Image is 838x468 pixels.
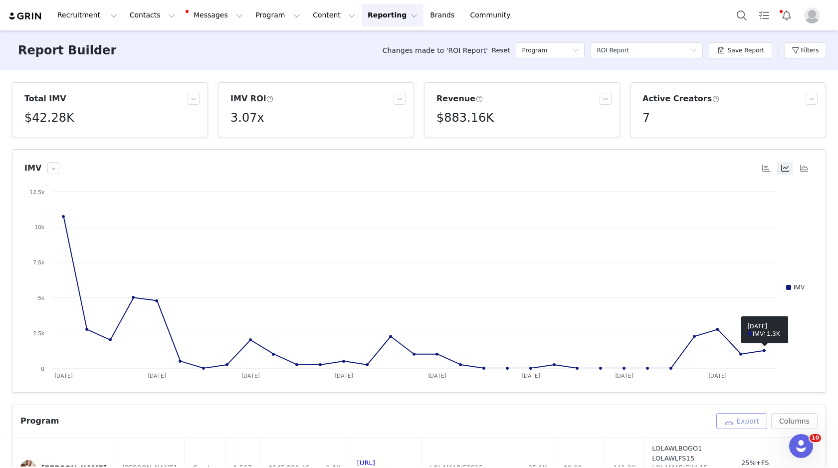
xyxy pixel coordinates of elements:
h3: IMV ROI [230,93,274,105]
a: Community [464,4,521,26]
text: [DATE] [148,372,166,379]
h5: $883.16K [436,109,494,127]
text: 0 [41,365,44,372]
button: Export [716,413,767,429]
text: 2.5k [33,330,44,337]
span: Changes made to 'ROI Report' [383,45,488,56]
a: Brands [424,4,463,26]
i: icon: down [573,47,579,54]
i: icon: down [691,47,697,54]
text: 10k [34,224,44,231]
div: Program [20,415,59,427]
button: Recruitment [51,4,123,26]
h5: 7 [642,109,650,127]
text: 5k [38,294,44,301]
text: [DATE] [615,372,633,379]
button: Contacts [124,4,181,26]
button: Columns [771,413,818,429]
button: Reporting [362,4,423,26]
text: [DATE] [54,372,73,379]
text: [DATE] [335,372,353,379]
button: Filters [785,42,826,58]
h3: Report Builder [18,41,116,59]
a: Reset [492,45,510,55]
button: Notifications [776,4,798,26]
h3: Total IMV [24,93,66,105]
text: [DATE] [241,372,260,379]
h5: Program [522,43,547,58]
text: [DATE] [522,372,540,379]
button: Save Report [709,42,772,58]
h5: $42.28K [24,109,74,127]
text: [DATE] [708,372,727,379]
h3: Revenue [436,93,483,105]
h3: IMV [24,162,41,174]
button: Search [731,4,753,26]
text: IMV [794,283,805,291]
button: Program [249,4,306,26]
h5: 3.07x [230,109,264,127]
div: ROI Report [597,43,629,58]
text: 7.5k [33,259,44,266]
a: Tasks [753,4,775,26]
h3: Active Creators [642,93,719,105]
img: grin logo [8,11,43,21]
button: Content [307,4,361,26]
iframe: Intercom live chat [789,434,813,458]
img: placeholder-profile.jpg [804,7,820,23]
text: 12.5k [29,189,44,196]
button: Messages [182,4,249,26]
text: [DATE] [428,372,446,379]
span: 10 [810,434,821,442]
button: Profile [798,7,830,23]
